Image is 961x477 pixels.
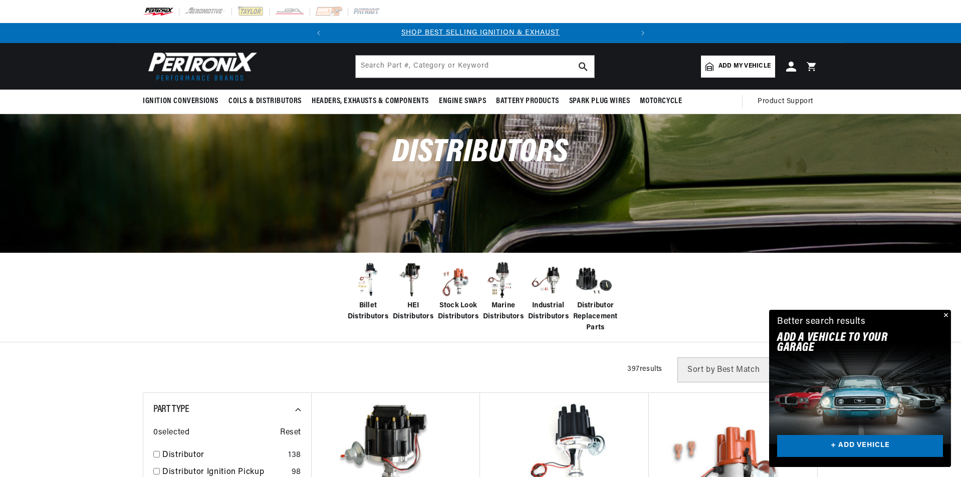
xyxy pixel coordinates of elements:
[393,260,433,300] img: HEI Distributors
[223,90,307,113] summary: Coils & Distributors
[640,96,682,107] span: Motorcycle
[280,426,301,439] span: Reset
[312,96,429,107] span: Headers, Exhausts & Components
[483,300,524,323] span: Marine Distributors
[777,333,918,353] h2: Add A VEHICLE to your garage
[153,404,189,414] span: Part Type
[491,90,564,113] summary: Battery Products
[718,62,771,71] span: Add my vehicle
[635,90,687,113] summary: Motorcycle
[758,90,818,114] summary: Product Support
[528,260,568,300] img: Industrial Distributors
[434,90,491,113] summary: Engine Swaps
[633,23,653,43] button: Translation missing: en.sections.announcements.next_announcement
[118,23,843,43] slideshow-component: Translation missing: en.sections.announcements.announcement_bar
[307,90,434,113] summary: Headers, Exhausts & Components
[438,260,478,300] img: Stock Look Distributors
[528,300,569,323] span: Industrial Distributors
[573,300,618,334] span: Distributor Replacement Parts
[392,137,569,169] span: Distributors
[627,365,662,373] span: 397 results
[528,260,568,323] a: Industrial Distributors Industrial Distributors
[483,260,523,323] a: Marine Distributors Marine Distributors
[939,310,951,322] button: Close
[329,28,633,39] div: Announcement
[393,300,433,323] span: HEI Distributors
[329,28,633,39] div: 1 of 2
[701,56,775,78] a: Add my vehicle
[143,96,218,107] span: Ignition Conversions
[143,49,258,84] img: Pertronix
[569,96,630,107] span: Spark Plug Wires
[564,90,635,113] summary: Spark Plug Wires
[153,426,189,439] span: 0 selected
[348,260,388,323] a: Billet Distributors Billet Distributors
[401,29,560,37] a: SHOP BEST SELLING IGNITION & EXHAUST
[483,260,523,300] img: Marine Distributors
[288,449,301,462] div: 138
[687,366,715,374] span: Sort by
[573,260,613,300] img: Distributor Replacement Parts
[228,96,302,107] span: Coils & Distributors
[348,300,388,323] span: Billet Distributors
[309,23,329,43] button: Translation missing: en.sections.announcements.previous_announcement
[496,96,559,107] span: Battery Products
[677,357,808,382] select: Sort by
[777,315,866,329] div: Better search results
[572,56,594,78] button: search button
[758,96,813,107] span: Product Support
[777,435,943,457] a: + ADD VEHICLE
[348,260,388,300] img: Billet Distributors
[393,260,433,323] a: HEI Distributors HEI Distributors
[438,300,478,323] span: Stock Look Distributors
[438,260,478,323] a: Stock Look Distributors Stock Look Distributors
[356,56,594,78] input: Search Part #, Category or Keyword
[573,260,613,334] a: Distributor Replacement Parts Distributor Replacement Parts
[439,96,486,107] span: Engine Swaps
[162,449,284,462] a: Distributor
[143,90,223,113] summary: Ignition Conversions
